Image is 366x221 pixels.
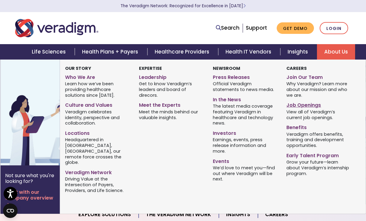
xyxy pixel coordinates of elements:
[25,44,75,60] a: Life Sciences
[139,100,204,109] a: Meet the Experts
[250,177,359,214] iframe: Drift Chat Widget
[65,81,130,98] span: Learn how we’ve been providing healthcare solutions since [DATE].
[286,159,351,177] span: Grow your future—learn about Veradigm’s internship program.
[286,131,351,148] span: Veradigm offers benefits, training and development opportunities.
[216,24,239,32] a: Search
[0,60,98,165] img: Vector image of Veradigm’s Story
[286,72,351,81] a: Join Our Team
[65,167,130,176] a: Veradigm Network
[139,72,204,81] a: Leadership
[317,44,355,60] a: About Us
[147,44,218,60] a: Healthcare Providers
[286,81,351,98] span: Why Veradigm? Learn more about our mission and who we are.
[286,150,351,159] a: Early Talent Program
[286,122,351,131] a: Benefits
[286,109,351,120] span: View all of Veradigm’s current job openings.
[5,173,55,184] p: Not sure what you're looking for?
[213,94,278,103] a: In the News
[65,176,130,193] span: Driving Value at the Intersection of Payers, Providers, and Life Science.
[320,22,348,34] a: Login
[5,189,55,207] a: Start with our company overview
[213,164,278,182] span: We’d love to meet you—find out where Veradigm will be next.
[139,109,204,120] span: Meet the minds behind our valuable insights.
[65,100,130,109] a: Culture and Values
[213,72,278,81] a: Press Releases
[213,65,240,71] strong: Newsroom
[65,128,130,137] a: Locations
[65,137,130,165] span: Headquartered in [GEOGRAPHIC_DATA], [GEOGRAPHIC_DATA], our remote force crosses the globe.
[213,156,278,165] a: Events
[65,109,130,126] span: Veradigm celebrates identity, perspective and collaboration.
[218,44,280,60] a: Health IT Vendors
[75,44,147,60] a: Health Plans + Payers
[286,100,351,109] a: Job Openings
[213,103,278,126] span: The latest media coverage featuring Veradigm in healthcare and technology news.
[15,18,98,38] img: Veradigm logo
[65,72,130,81] a: Who We Are
[3,203,18,218] button: Open CMP widget
[213,128,278,137] a: Investors
[243,3,246,9] span: Learn More
[213,137,278,154] span: Earnings, events, press release information and more.
[277,22,314,34] a: Get Demo
[65,65,91,71] strong: Our Story
[246,24,267,31] a: Support
[120,3,246,9] a: The Veradigm Network: Recognized for Excellence in [DATE]Learn More
[280,44,317,60] a: Insights
[139,65,162,71] strong: Expertise
[213,81,278,93] span: Official Veradigm statements to news media.
[286,65,307,71] strong: Careers
[139,81,204,98] span: Get to know Veradigm’s leaders and board of direcors.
